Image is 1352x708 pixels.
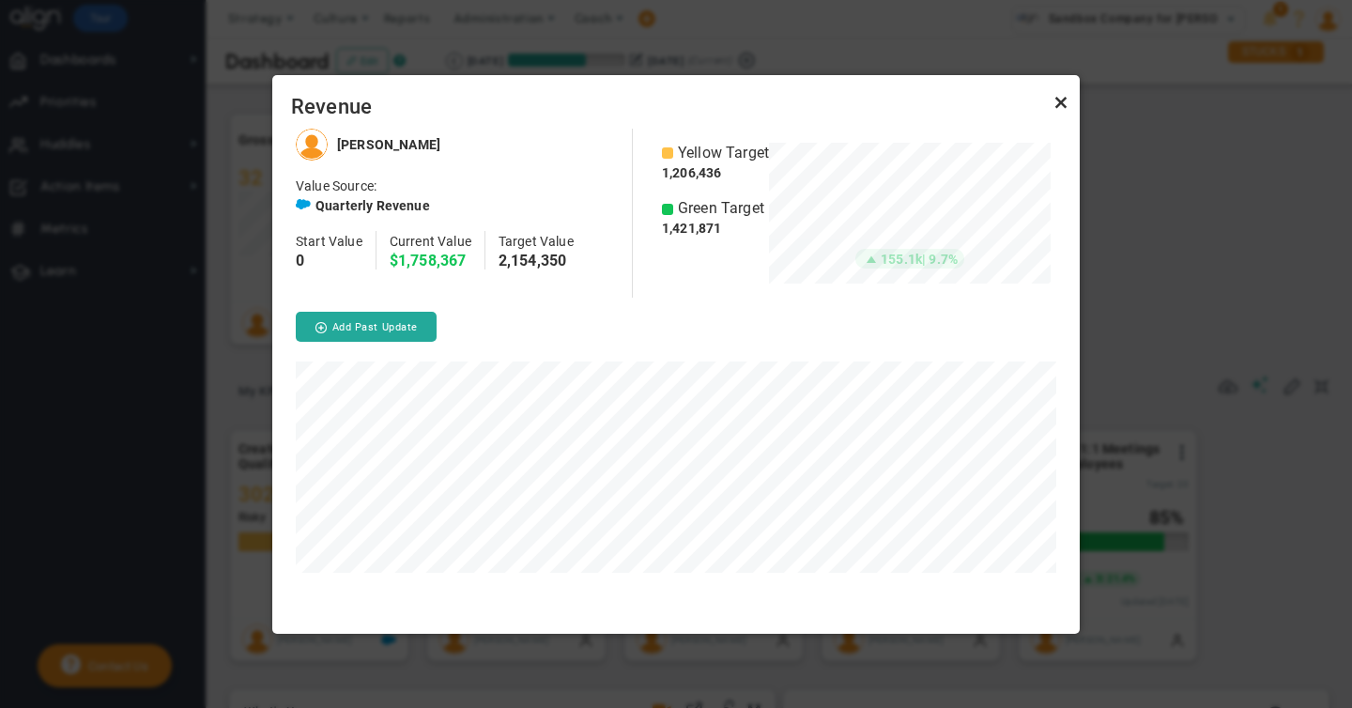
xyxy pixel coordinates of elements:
h4: $1,758,367 [390,253,471,269]
span: Green Target [678,198,764,220]
h4: 2,154,350 [499,253,574,269]
h4: Quarterly Revenue [315,197,430,214]
span: Value Source: [296,178,376,193]
span: Target Value [499,234,574,249]
h4: 0 [296,253,362,269]
button: Add Past Update [296,312,437,342]
span: Current Value [390,234,471,249]
img: Tom Johnson [296,129,328,161]
h4: 1,206,436 [662,164,769,181]
span: Start Value [296,234,362,249]
span: Yellow Target [678,143,769,164]
h4: 1,421,871 [662,220,769,237]
a: Close [1050,92,1072,115]
span: Revenue [291,94,1061,120]
h4: [PERSON_NAME] [337,136,440,153]
span: Salesforce Enabled<br />Sandbox: Quarterly Revenue [296,197,311,212]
